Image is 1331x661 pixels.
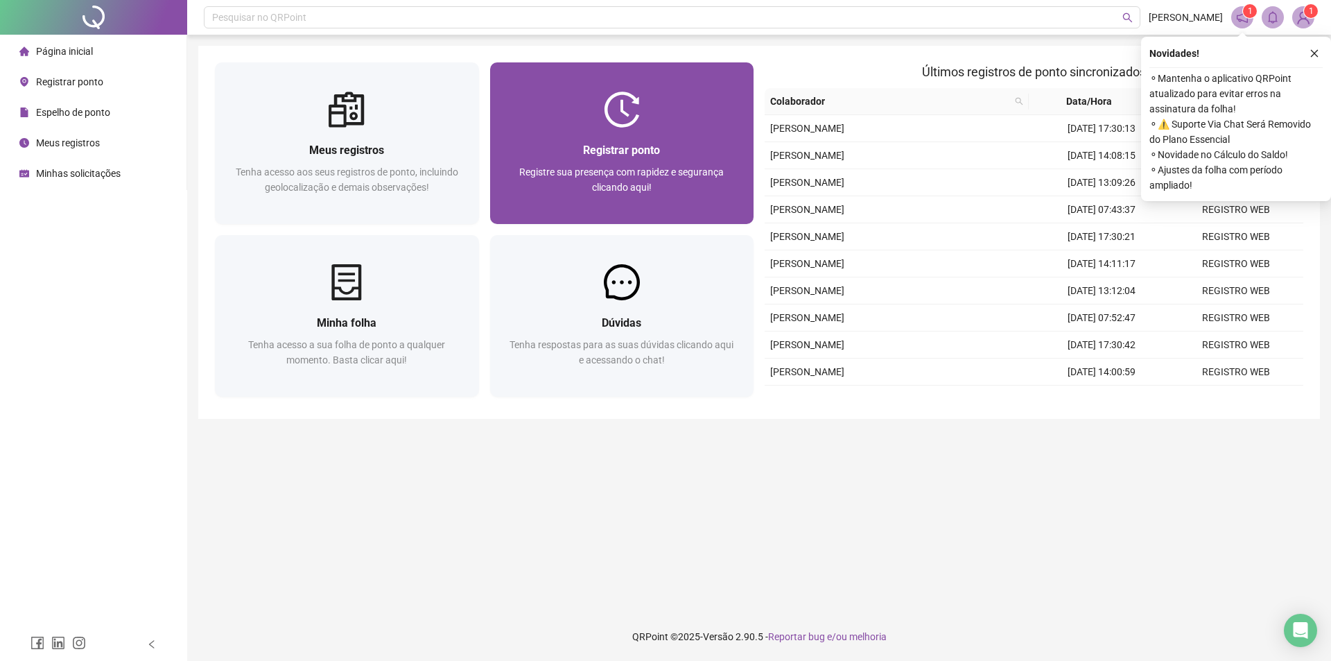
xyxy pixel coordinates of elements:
span: Página inicial [36,46,93,57]
span: Minhas solicitações [36,168,121,179]
span: Reportar bug e/ou melhoria [768,631,887,642]
span: bell [1267,11,1279,24]
span: ⚬ Mantenha o aplicativo QRPoint atualizado para evitar erros na assinatura da folha! [1149,71,1323,117]
img: 91834 [1293,7,1314,28]
span: ⚬ ⚠️ Suporte Via Chat Será Removido do Plano Essencial [1149,117,1323,147]
td: REGISTRO WEB [1169,196,1303,223]
span: facebook [31,636,44,650]
span: file [19,108,29,117]
span: linkedin [51,636,65,650]
td: [DATE] 14:08:15 [1034,142,1169,169]
span: Tenha acesso aos seus registros de ponto, incluindo geolocalização e demais observações! [236,166,458,193]
td: [DATE] 14:11:17 [1034,250,1169,277]
span: [PERSON_NAME] [770,231,844,242]
td: [DATE] 13:09:26 [1034,169,1169,196]
span: Minha folha [317,316,376,329]
sup: 1 [1243,4,1257,18]
span: Meus registros [36,137,100,148]
td: REGISTRO WEB [1169,359,1303,386]
span: clock-circle [19,138,29,148]
span: search [1015,97,1023,105]
span: 1 [1309,6,1314,16]
td: [DATE] 17:30:13 [1034,115,1169,142]
span: [PERSON_NAME] [770,204,844,215]
td: [DATE] 17:30:42 [1034,332,1169,359]
span: close [1310,49,1319,58]
span: Últimos registros de ponto sincronizados [922,65,1146,79]
span: search [1012,91,1026,112]
a: DúvidasTenha respostas para as suas dúvidas clicando aqui e acessando o chat! [490,235,754,397]
span: environment [19,77,29,87]
span: home [19,46,29,56]
span: Colaborador [770,94,1009,109]
td: [DATE] 07:52:47 [1034,304,1169,332]
td: [DATE] 13:12:04 [1034,277,1169,304]
span: ⚬ Novidade no Cálculo do Saldo! [1149,147,1323,162]
span: Tenha respostas para as suas dúvidas clicando aqui e acessando o chat! [510,339,733,366]
div: Open Intercom Messenger [1284,614,1317,647]
span: Registre sua presença com rapidez e segurança clicando aqui! [519,166,724,193]
span: [PERSON_NAME] [770,123,844,134]
span: Novidades ! [1149,46,1199,61]
span: [PERSON_NAME] [770,150,844,161]
td: REGISTRO WEB [1169,277,1303,304]
td: REGISTRO WEB [1169,386,1303,413]
span: instagram [72,636,86,650]
span: 1 [1248,6,1253,16]
span: [PERSON_NAME] [770,177,844,188]
span: ⚬ Ajustes da folha com período ampliado! [1149,162,1323,193]
th: Data/Hora [1029,88,1161,115]
span: [PERSON_NAME] [770,285,844,296]
td: [DATE] 17:30:21 [1034,223,1169,250]
td: [DATE] 13:01:23 [1034,386,1169,413]
span: [PERSON_NAME] [770,366,844,377]
span: Meus registros [309,144,384,157]
a: Meus registrosTenha acesso aos seus registros de ponto, incluindo geolocalização e demais observa... [215,62,479,224]
span: Tenha acesso a sua folha de ponto a qualquer momento. Basta clicar aqui! [248,339,445,366]
td: REGISTRO WEB [1169,223,1303,250]
span: [PERSON_NAME] [770,258,844,269]
td: [DATE] 14:00:59 [1034,359,1169,386]
span: [PERSON_NAME] [770,339,844,350]
span: Data/Hora [1034,94,1145,109]
span: Versão [703,631,733,642]
td: [DATE] 07:43:37 [1034,196,1169,223]
td: REGISTRO WEB [1169,304,1303,332]
span: Registrar ponto [583,144,660,157]
span: schedule [19,169,29,178]
a: Registrar pontoRegistre sua presença com rapidez e segurança clicando aqui! [490,62,754,224]
span: notification [1236,11,1249,24]
span: [PERSON_NAME] [1149,10,1223,25]
span: [PERSON_NAME] [770,312,844,323]
sup: Atualize o seu contato no menu Meus Dados [1304,4,1318,18]
span: left [147,639,157,649]
span: Registrar ponto [36,76,103,87]
span: Espelho de ponto [36,107,110,118]
td: REGISTRO WEB [1169,332,1303,359]
span: Dúvidas [602,316,641,329]
a: Minha folhaTenha acesso a sua folha de ponto a qualquer momento. Basta clicar aqui! [215,235,479,397]
span: search [1122,12,1133,23]
td: REGISTRO WEB [1169,250,1303,277]
footer: QRPoint © 2025 - 2.90.5 - [187,612,1331,661]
